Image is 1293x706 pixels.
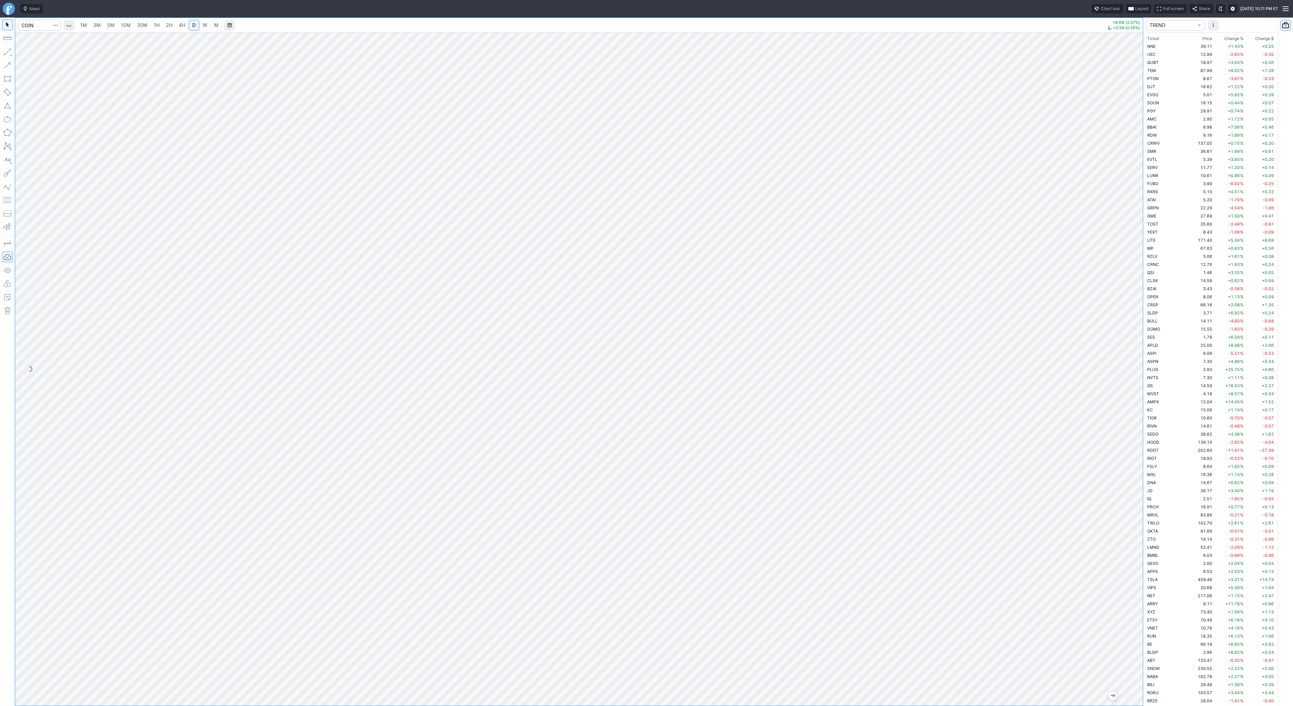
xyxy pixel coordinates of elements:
[1188,333,1214,341] td: 1.78
[1263,318,1274,324] span: -0.68
[2,251,13,262] button: Drawings Autosave: On
[1240,270,1244,275] span: %
[1147,238,1156,243] span: LITE
[1229,197,1240,202] span: -1.70
[1228,100,1240,105] span: +0.44
[1262,367,1274,372] span: +0.60
[1240,254,1244,259] span: %
[1147,108,1156,113] span: PGY
[1228,68,1240,73] span: +9.02
[1147,278,1158,283] span: CLSK
[1147,262,1159,267] span: CRNC
[1188,276,1214,284] td: 14.59
[1147,68,1156,73] span: TEM
[1228,60,1240,65] span: +3.04
[1262,141,1274,146] span: +0.20
[1188,212,1214,220] td: 27.69
[1240,335,1244,340] span: %
[1216,4,1225,13] button: Toggle dark mode
[1229,52,1240,57] span: -2.62
[1188,228,1214,236] td: 8.43
[2,154,13,165] button: Text
[1228,343,1240,348] span: +8.98
[1263,327,1274,332] span: -0.29
[1150,22,1195,29] span: TREND
[1188,66,1214,74] td: 87.99
[134,20,151,31] a: 30M
[1147,399,1159,404] span: AMPX
[1188,179,1214,188] td: 3.90
[1147,213,1156,218] span: GME
[1228,254,1240,259] span: +1.61
[1229,205,1240,210] span: -4.54
[2,238,13,249] button: Drawing mode: Single
[2,168,13,178] button: Brush
[1188,131,1214,139] td: 9.16
[1147,84,1155,89] span: DJT
[2,73,13,84] button: Rectangle
[1228,310,1240,315] span: +6.92
[1147,310,1158,315] span: SLDP
[1240,222,1244,227] span: %
[1240,391,1244,396] span: %
[1228,375,1240,380] span: +1.11
[18,20,61,31] input: Search
[2,60,13,71] button: Arrow
[1228,133,1240,138] span: +1.89
[1240,197,1244,202] span: %
[1263,351,1274,356] span: -0.53
[1228,213,1240,218] span: +1.50
[1262,375,1274,380] span: +0.08
[1188,115,1214,123] td: 2.95
[1199,5,1210,12] span: Share
[1262,294,1274,299] span: +0.09
[1262,246,1274,251] span: +0.56
[1188,220,1214,228] td: 35.60
[1262,68,1274,73] span: +7.28
[1188,309,1214,317] td: 3.71
[1262,310,1274,315] span: +0.24
[77,20,90,31] a: 1M
[1229,222,1240,227] span: -2.49
[1240,205,1244,210] span: %
[1262,278,1274,283] span: +0.09
[1154,4,1187,13] button: Full screen
[1147,294,1158,299] span: OPEN
[107,22,114,28] span: 5M
[1188,365,1214,373] td: 2.93
[3,3,15,15] a: Finviz.com
[1262,302,1274,307] span: +1.35
[1228,165,1240,170] span: +1.20
[2,100,13,111] button: Triangle
[20,4,43,13] button: Ideas
[1228,335,1240,340] span: +6.59
[1240,165,1244,170] span: %
[1229,327,1240,332] span: -1.83
[1147,302,1158,307] span: CRSP
[1188,390,1214,398] td: 4.18
[1092,4,1123,13] button: Chart tour
[1263,230,1274,235] span: -0.09
[51,20,60,31] button: Search
[1147,157,1157,162] span: EVTL
[1240,310,1244,315] span: %
[1262,238,1274,243] span: +8.69
[1113,26,1140,30] span: +0.54 (0.16%)
[1240,286,1244,291] span: %
[1188,325,1214,333] td: 15.55
[1147,181,1158,186] span: FUBO
[1262,125,1274,130] span: +0.46
[1240,125,1244,130] span: %
[1262,343,1274,348] span: +2.06
[200,20,210,31] a: W
[1240,327,1244,332] span: %
[151,20,163,31] a: 1H
[1135,5,1148,12] span: Layout
[1229,230,1240,235] span: -1.06
[1228,4,1237,13] button: Settings
[1262,157,1274,162] span: +0.20
[1188,188,1214,196] td: 5.10
[1147,391,1159,396] span: MVST
[1147,60,1159,65] span: QUBT
[1225,367,1240,372] span: +25.75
